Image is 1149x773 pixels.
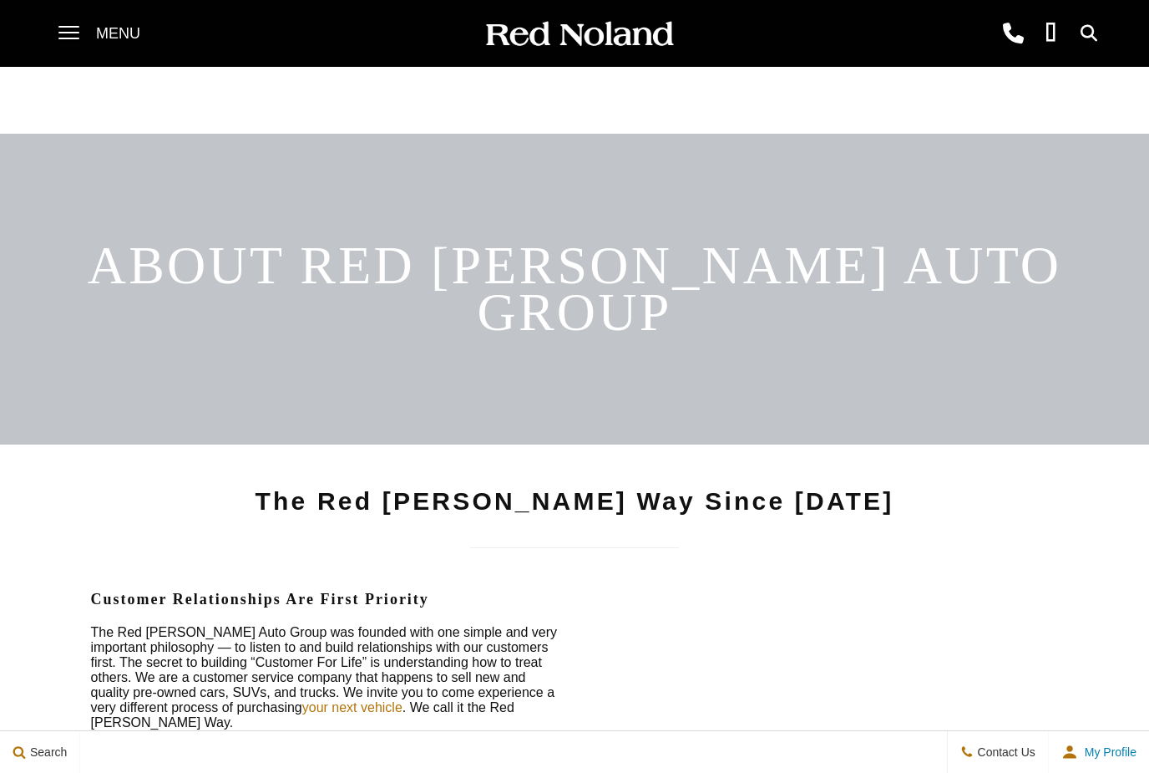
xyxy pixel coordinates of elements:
[78,468,1071,535] h1: The Red [PERSON_NAME] Way Since [DATE]
[1049,731,1149,773] button: user-profile-menu
[1078,745,1136,759] span: My Profile
[974,745,1035,759] span: Contact Us
[70,242,1079,336] h2: About Red [PERSON_NAME] Auto Group
[91,625,562,730] p: The Red [PERSON_NAME] Auto Group was founded with one simple and very important philosophy — to l...
[26,745,67,759] span: Search
[302,700,402,715] a: your next vehicle
[483,20,675,49] img: Red Noland Auto Group
[91,582,562,617] h3: Customer Relationships Are First Priority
